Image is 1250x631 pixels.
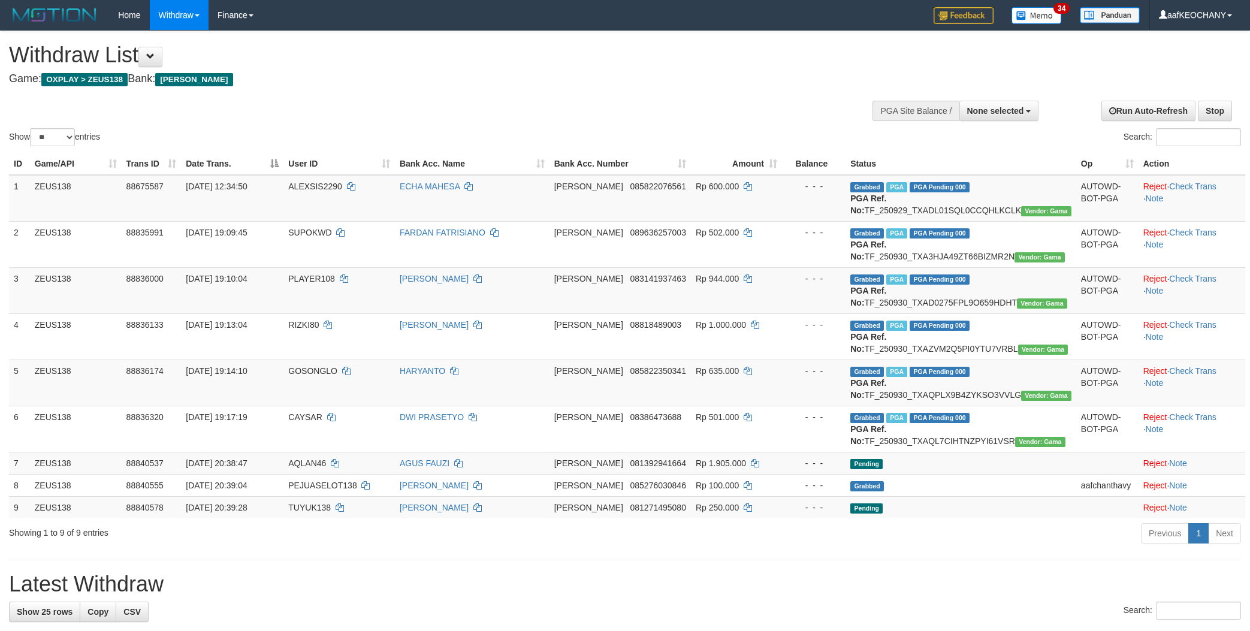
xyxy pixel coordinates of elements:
span: Vendor URL: https://trx31.1velocity.biz [1015,437,1065,447]
td: AUTOWD-BOT-PGA [1076,267,1139,313]
img: Feedback.jpg [934,7,994,24]
h1: Withdraw List [9,43,822,67]
div: - - - [787,479,841,491]
span: ALEXSIS2290 [288,182,342,191]
b: PGA Ref. No: [850,286,886,307]
a: Check Trans [1169,320,1216,330]
span: AQLAN46 [288,458,326,468]
th: Bank Acc. Number: activate to sort column ascending [549,153,691,175]
th: Action [1139,153,1245,175]
span: Rp 944.000 [696,274,739,283]
span: 34 [1053,3,1070,14]
span: Marked by aafpengsreynich [886,228,907,238]
th: Amount: activate to sort column ascending [691,153,782,175]
a: Check Trans [1169,366,1216,376]
span: [DATE] 20:38:47 [186,458,247,468]
span: OXPLAY > ZEUS138 [41,73,128,86]
a: Stop [1198,101,1232,121]
span: None selected [967,106,1024,116]
span: Grabbed [850,228,884,238]
span: Rp 250.000 [696,503,739,512]
th: Status [846,153,1076,175]
span: 88835991 [126,228,164,237]
span: SUPOKWD [288,228,331,237]
td: · [1139,452,1245,474]
span: [PERSON_NAME] [155,73,233,86]
a: [PERSON_NAME] [400,274,469,283]
td: ZEUS138 [30,406,122,452]
span: Grabbed [850,274,884,285]
td: 6 [9,406,30,452]
a: ECHA MAHESA [400,182,460,191]
span: Vendor URL: https://trx31.1velocity.biz [1021,206,1071,216]
span: Vendor URL: https://trx31.1velocity.biz [1021,391,1071,401]
td: ZEUS138 [30,221,122,267]
div: - - - [787,365,841,377]
span: Copy [87,607,108,617]
a: Note [1169,481,1187,490]
button: None selected [959,101,1039,121]
span: Rp 635.000 [696,366,739,376]
span: [PERSON_NAME] [554,481,623,490]
div: - - - [787,502,841,514]
span: PGA Pending [910,228,970,238]
input: Search: [1156,602,1241,620]
th: Date Trans.: activate to sort column descending [181,153,283,175]
span: [PERSON_NAME] [554,458,623,468]
span: Pending [850,503,883,514]
span: [DATE] 12:34:50 [186,182,247,191]
td: AUTOWD-BOT-PGA [1076,175,1139,222]
td: AUTOWD-BOT-PGA [1076,406,1139,452]
span: PGA Pending [910,367,970,377]
span: [DATE] 20:39:28 [186,503,247,512]
a: HARYANTO [400,366,445,376]
span: Rp 100.000 [696,481,739,490]
td: ZEUS138 [30,452,122,474]
span: Copy 089636257003 to clipboard [630,228,686,237]
div: Showing 1 to 9 of 9 entries [9,522,512,539]
td: 8 [9,474,30,496]
a: Note [1146,378,1164,388]
span: Vendor URL: https://trx31.1velocity.biz [1015,252,1065,262]
span: Rp 600.000 [696,182,739,191]
a: Check Trans [1169,412,1216,422]
span: 88840537 [126,458,164,468]
td: 7 [9,452,30,474]
a: Reject [1143,182,1167,191]
img: MOTION_logo.png [9,6,100,24]
td: ZEUS138 [30,496,122,518]
td: TF_250929_TXADL01SQL0CCQHLKCLK [846,175,1076,222]
span: Vendor URL: https://trx31.1velocity.biz [1017,298,1067,309]
div: - - - [787,319,841,331]
b: PGA Ref. No: [850,424,886,446]
span: Rp 1.000.000 [696,320,746,330]
label: Search: [1124,128,1241,146]
a: Previous [1141,523,1189,544]
div: - - - [787,180,841,192]
a: Reject [1143,274,1167,283]
span: Grabbed [850,367,884,377]
select: Showentries [30,128,75,146]
td: TF_250930_TXAQPLX9B4ZYKSO3VVLG [846,360,1076,406]
a: Reject [1143,228,1167,237]
span: CAYSAR [288,412,322,422]
span: [PERSON_NAME] [554,182,623,191]
div: - - - [787,457,841,469]
div: PGA Site Balance / [872,101,959,121]
th: User ID: activate to sort column ascending [283,153,395,175]
a: Run Auto-Refresh [1101,101,1195,121]
td: 1 [9,175,30,222]
a: Show 25 rows [9,602,80,622]
td: 3 [9,267,30,313]
span: Marked by aafpengsreynich [886,367,907,377]
td: ZEUS138 [30,360,122,406]
div: - - - [787,273,841,285]
a: Note [1146,240,1164,249]
a: Reject [1143,412,1167,422]
b: PGA Ref. No: [850,378,886,400]
td: AUTOWD-BOT-PGA [1076,221,1139,267]
span: [DATE] 19:13:04 [186,320,247,330]
td: · · [1139,175,1245,222]
a: Note [1146,194,1164,203]
a: Note [1169,503,1187,512]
